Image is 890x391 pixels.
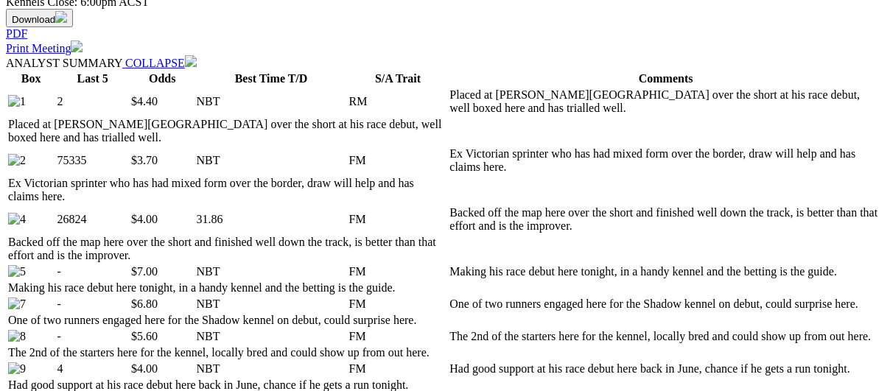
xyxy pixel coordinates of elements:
span: $7.00 [131,265,158,278]
td: NBT [195,147,346,175]
td: NBT [195,264,346,279]
th: Last 5 [56,71,129,86]
img: 4 [8,213,26,226]
td: NBT [195,297,346,311]
span: $4.40 [131,95,158,108]
th: S/A Trait [348,71,448,86]
img: 9 [8,362,26,376]
img: 2 [8,154,26,167]
td: The 2nd of the starters here for the kennel, locally bred and could show up from out here. [449,329,883,344]
td: FM [348,264,448,279]
td: Making his race debut here tonight, in a handy kennel and the betting is the guide. [7,281,447,295]
div: ANALYST SUMMARY [6,55,884,70]
span: $3.70 [131,154,158,166]
th: Best Time T/D [195,71,346,86]
img: 1 [8,95,26,108]
td: - [56,264,129,279]
img: 5 [8,265,26,278]
td: 2 [56,88,129,116]
td: RM [348,88,448,116]
td: FM [348,329,448,344]
img: 8 [8,330,26,343]
td: Ex Victorian sprinter who has had mixed form over the border, draw will help and has claims here. [449,147,883,175]
button: Download [6,9,73,27]
td: Placed at [PERSON_NAME][GEOGRAPHIC_DATA] over the short at his race debut, well boxed here and ha... [7,117,447,145]
td: The 2nd of the starters here for the kennel, locally bred and could show up from out here. [7,345,447,360]
img: 7 [8,297,26,311]
td: 75335 [56,147,129,175]
img: chevron-down-white.svg [185,55,197,67]
td: 26824 [56,205,129,233]
a: Print Meeting [6,42,83,54]
td: 4 [56,362,129,376]
td: FM [348,205,448,233]
span: $6.80 [131,297,158,310]
span: COLLAPSE [125,57,185,69]
a: COLLAPSE [122,57,197,69]
span: $4.00 [131,213,158,225]
td: One of two runners engaged here for the Shadow kennel on debut, could surprise here. [7,313,447,328]
td: NBT [195,88,346,116]
td: Backed off the map here over the short and finished well down the track, is better than that effo... [7,235,447,263]
td: 31.86 [195,205,346,233]
td: NBT [195,329,346,344]
th: Comments [449,71,883,86]
span: $5.60 [131,330,158,342]
td: - [56,329,129,344]
td: One of two runners engaged here for the Shadow kennel on debut, could surprise here. [449,297,883,311]
td: Making his race debut here tonight, in a handy kennel and the betting is the guide. [449,264,883,279]
td: Had good support at his race debut here back in June, chance if he gets a run tonight. [449,362,883,376]
td: Placed at [PERSON_NAME][GEOGRAPHIC_DATA] over the short at his race debut, well boxed here and ha... [449,88,883,116]
td: - [56,297,129,311]
a: PDF [6,27,27,40]
td: FM [348,297,448,311]
td: NBT [195,362,346,376]
td: Backed off the map here over the short and finished well down the track, is better than that effo... [449,205,883,233]
div: Download [6,27,884,40]
span: $4.00 [131,362,158,375]
th: Box [7,71,55,86]
th: Odds [130,71,194,86]
img: printer.svg [71,40,83,52]
td: Ex Victorian sprinter who has had mixed form over the border, draw will help and has claims here. [7,176,447,204]
td: FM [348,147,448,175]
img: download.svg [55,11,67,23]
td: FM [348,362,448,376]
